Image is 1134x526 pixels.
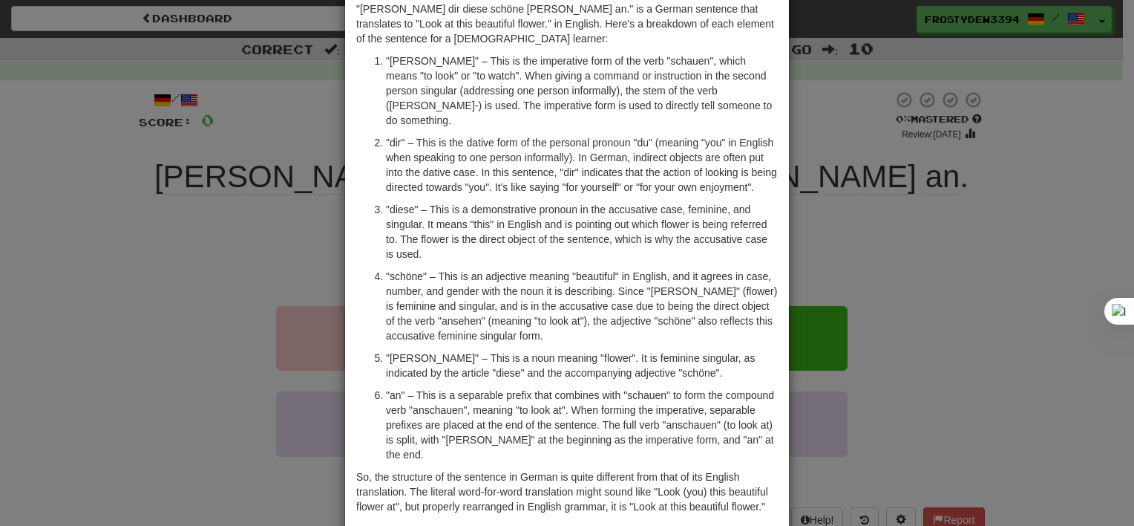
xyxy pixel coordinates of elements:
p: "an" – This is a separable prefix that combines with "schauen" to form the compound verb "anschau... [386,388,778,462]
p: So, the structure of the sentence in German is quite different from that of its English translati... [356,470,778,514]
p: "diese" – This is a demonstrative pronoun in the accusative case, feminine, and singular. It mean... [386,202,778,262]
p: "[PERSON_NAME]" – This is the imperative form of the verb "schauen", which means "to look" or "to... [386,53,778,128]
p: "dir" – This is the dative form of the personal pronoun "du" (meaning "you" in English when speak... [386,135,778,195]
p: "schöne" – This is an adjective meaning "beautiful" in English, and it agrees in case, number, an... [386,269,778,343]
p: "[PERSON_NAME]" – This is a noun meaning "flower". It is feminine singular, as indicated by the a... [386,351,778,380]
p: "[PERSON_NAME] dir diese schöne [PERSON_NAME] an." is a German sentence that translates to "Look ... [356,1,778,46]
